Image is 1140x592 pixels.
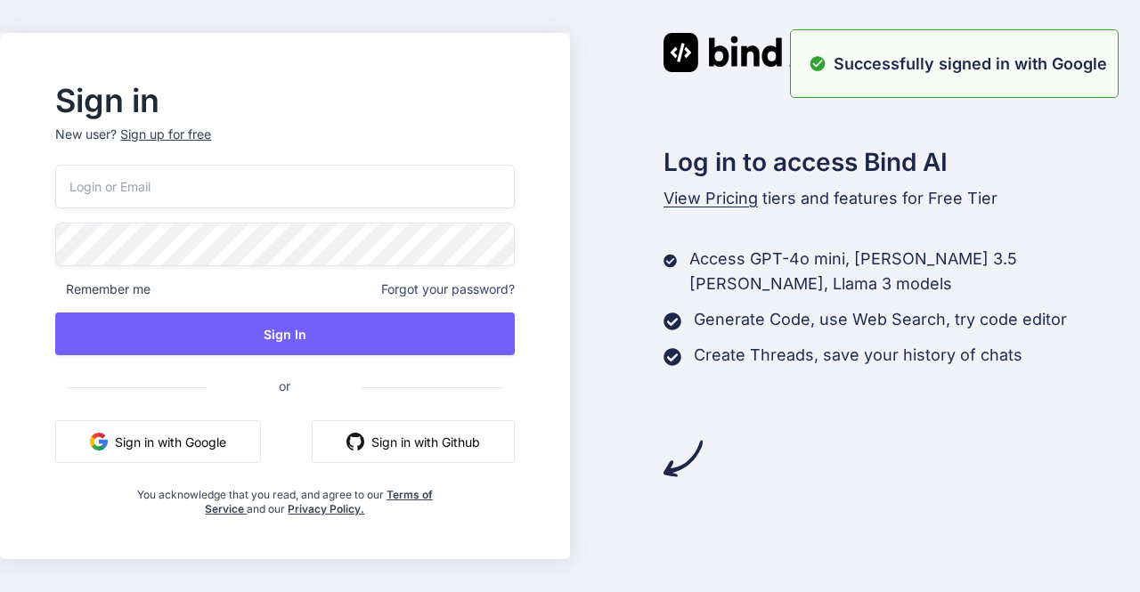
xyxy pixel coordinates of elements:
[664,33,820,72] img: Bind AI logo
[55,126,514,165] p: New user?
[381,280,515,298] span: Forgot your password?
[90,433,108,450] img: google
[288,502,364,515] a: Privacy Policy.
[694,307,1067,332] p: Generate Code, use Web Search, try code editor
[132,477,438,516] div: You acknowledge that you read, and agree to our and our
[689,247,1140,296] p: Access GPT-4o mini, [PERSON_NAME] 3.5 [PERSON_NAME], Llama 3 models
[208,364,362,408] span: or
[205,488,433,515] a: Terms of Service
[312,420,515,463] button: Sign in with Github
[55,165,514,208] input: Login or Email
[55,280,151,298] span: Remember me
[664,439,703,478] img: arrow
[664,186,1140,211] p: tiers and features for Free Tier
[55,312,514,355] button: Sign In
[664,189,758,207] span: View Pricing
[664,143,1140,181] h2: Log in to access Bind AI
[55,420,261,463] button: Sign in with Google
[120,126,211,143] div: Sign up for free
[809,52,826,76] img: alert
[346,433,364,450] img: github
[55,86,514,115] h2: Sign in
[694,343,1022,368] p: Create Threads, save your history of chats
[834,52,1107,76] p: Successfully signed in with Google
